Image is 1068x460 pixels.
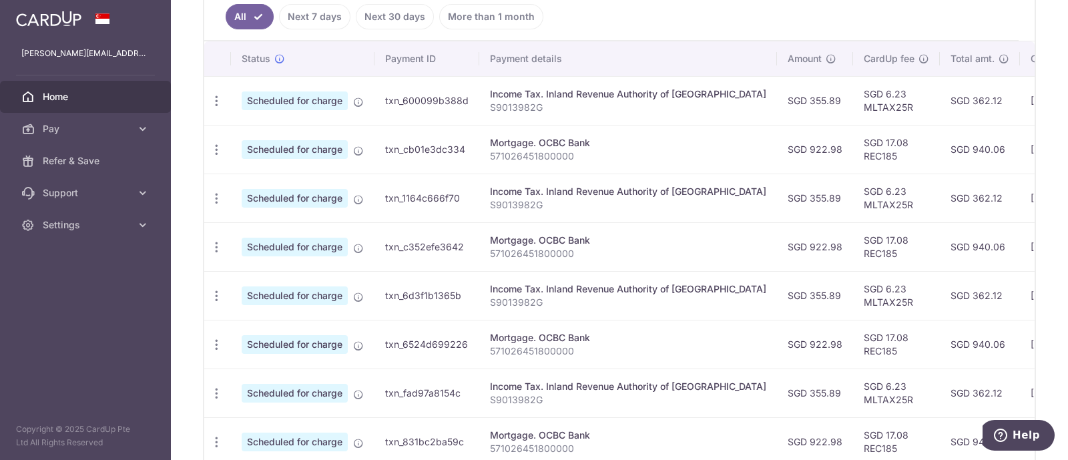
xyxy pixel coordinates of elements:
[490,296,766,309] p: S9013982G
[490,234,766,247] div: Mortgage. OCBC Bank
[490,87,766,101] div: Income Tax. Inland Revenue Authority of [GEOGRAPHIC_DATA]
[242,286,348,305] span: Scheduled for charge
[777,369,853,417] td: SGD 355.89
[21,47,150,60] p: [PERSON_NAME][EMAIL_ADDRESS][DOMAIN_NAME]
[242,384,348,403] span: Scheduled for charge
[853,125,940,174] td: SGD 17.08 REC185
[279,4,350,29] a: Next 7 days
[490,331,766,344] div: Mortgage. OCBC Bank
[479,41,777,76] th: Payment details
[853,222,940,271] td: SGD 17.08 REC185
[777,320,853,369] td: SGD 922.98
[242,140,348,159] span: Scheduled for charge
[490,101,766,114] p: S9013982G
[490,380,766,393] div: Income Tax. Inland Revenue Authority of [GEOGRAPHIC_DATA]
[777,125,853,174] td: SGD 922.98
[940,174,1020,222] td: SGD 362.12
[374,320,479,369] td: txn_6524d699226
[374,369,479,417] td: txn_fad97a8154c
[374,125,479,174] td: txn_cb01e3dc334
[777,222,853,271] td: SGD 922.98
[242,52,270,65] span: Status
[490,429,766,442] div: Mortgage. OCBC Bank
[940,76,1020,125] td: SGD 362.12
[853,271,940,320] td: SGD 6.23 MLTAX25R
[374,76,479,125] td: txn_600099b388d
[242,189,348,208] span: Scheduled for charge
[853,320,940,369] td: SGD 17.08 REC185
[490,393,766,407] p: S9013982G
[16,11,81,27] img: CardUp
[864,52,914,65] span: CardUp fee
[951,52,995,65] span: Total amt.
[983,420,1055,453] iframe: Opens a widget where you can find more information
[788,52,822,65] span: Amount
[490,247,766,260] p: 571026451800000
[242,91,348,110] span: Scheduled for charge
[777,271,853,320] td: SGD 355.89
[43,186,131,200] span: Support
[43,218,131,232] span: Settings
[374,271,479,320] td: txn_6d3f1b1365b
[490,198,766,212] p: S9013982G
[853,174,940,222] td: SGD 6.23 MLTAX25R
[853,369,940,417] td: SGD 6.23 MLTAX25R
[490,344,766,358] p: 571026451800000
[853,76,940,125] td: SGD 6.23 MLTAX25R
[439,4,543,29] a: More than 1 month
[940,369,1020,417] td: SGD 362.12
[940,125,1020,174] td: SGD 940.06
[226,4,274,29] a: All
[374,222,479,271] td: txn_c352efe3642
[490,185,766,198] div: Income Tax. Inland Revenue Authority of [GEOGRAPHIC_DATA]
[777,174,853,222] td: SGD 355.89
[374,41,479,76] th: Payment ID
[940,222,1020,271] td: SGD 940.06
[490,150,766,163] p: 571026451800000
[490,442,766,455] p: 571026451800000
[374,174,479,222] td: txn_1164c666f70
[242,433,348,451] span: Scheduled for charge
[940,271,1020,320] td: SGD 362.12
[940,320,1020,369] td: SGD 940.06
[43,90,131,103] span: Home
[777,76,853,125] td: SGD 355.89
[43,122,131,136] span: Pay
[356,4,434,29] a: Next 30 days
[242,335,348,354] span: Scheduled for charge
[490,282,766,296] div: Income Tax. Inland Revenue Authority of [GEOGRAPHIC_DATA]
[242,238,348,256] span: Scheduled for charge
[490,136,766,150] div: Mortgage. OCBC Bank
[43,154,131,168] span: Refer & Save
